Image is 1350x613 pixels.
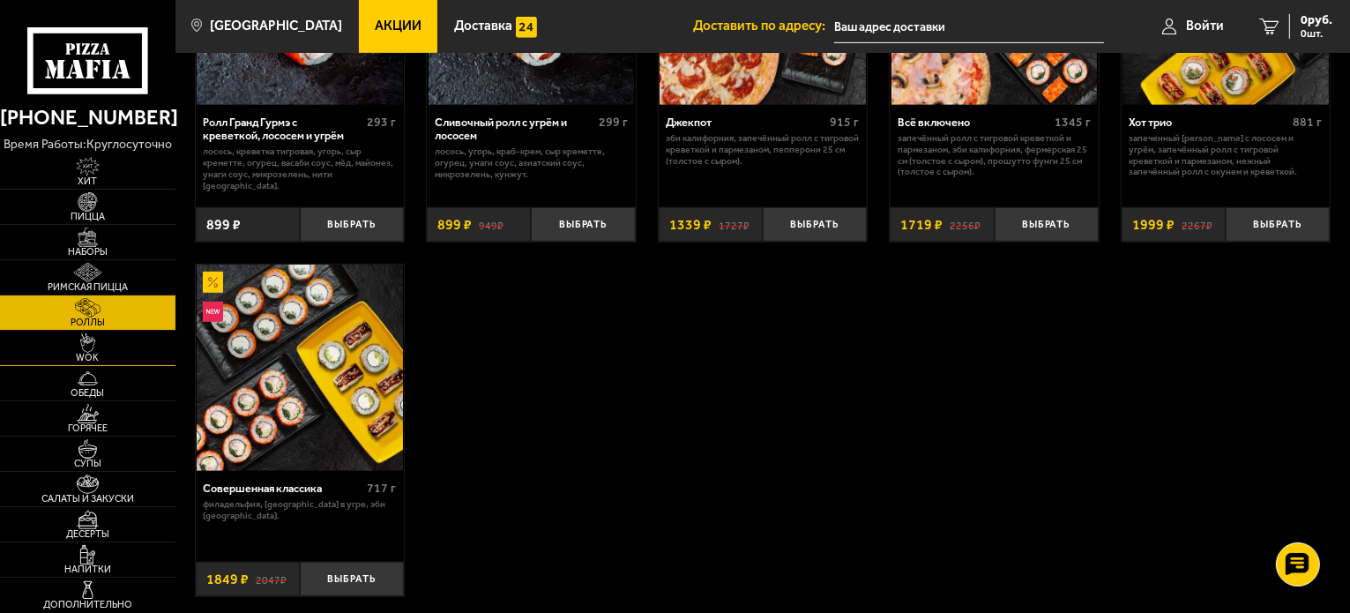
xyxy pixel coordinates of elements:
img: Совершенная классика [197,265,403,471]
span: Акции [375,19,421,33]
div: Сливочный ролл с угрём и лососем [435,116,594,143]
img: 15daf4d41897b9f0e9f617042186c801.svg [516,17,537,38]
button: Выбрать [300,562,404,596]
span: 717 г [367,481,396,496]
div: Совершенная классика [203,482,362,495]
span: 1719 ₽ [900,218,943,232]
span: 293 г [367,115,396,130]
button: Выбрать [531,207,635,242]
div: Ролл Гранд Гурмэ с креветкой, лососем и угрём [203,116,362,143]
s: 2267 ₽ [1182,218,1212,232]
div: Хот трио [1129,116,1288,129]
s: 949 ₽ [479,218,503,232]
span: 915 г [831,115,860,130]
button: Выбрать [300,207,404,242]
span: 0 шт. [1301,28,1332,39]
input: Ваш адрес доставки [834,11,1104,43]
span: Доставить по адресу: [693,19,834,33]
div: Всё включено [898,116,1050,129]
p: Запечённый ролл с тигровой креветкой и пармезаном, Эби Калифорния, Фермерская 25 см (толстое с сы... [898,133,1091,178]
img: Новинка [203,302,224,323]
span: 1339 ₽ [669,218,712,232]
p: лосось, угорь, краб-крем, Сыр креметте, огурец, унаги соус, азиатский соус, микрозелень, кунжут. [435,146,628,180]
p: Эби Калифорния, Запечённый ролл с тигровой креветкой и пармезаном, Пепперони 25 см (толстое с сыр... [666,133,859,167]
s: 2047 ₽ [256,572,287,587]
span: Войти [1186,19,1224,33]
span: [GEOGRAPHIC_DATA] [210,19,342,33]
div: Джекпот [666,116,825,129]
button: Выбрать [763,207,867,242]
img: Акционный [203,272,224,293]
span: 899 ₽ [437,218,472,232]
p: Запеченный [PERSON_NAME] с лососем и угрём, Запечённый ролл с тигровой креветкой и пармезаном, Не... [1129,133,1322,178]
s: 1727 ₽ [719,218,750,232]
span: 1999 ₽ [1132,218,1175,232]
span: 299 г [599,115,628,130]
span: 881 г [1294,115,1323,130]
a: АкционныйНовинкаСовершенная классика [196,265,405,471]
s: 2256 ₽ [950,218,981,232]
button: Выбрать [995,207,1099,242]
p: лосось, креветка тигровая, угорь, Сыр креметте, огурец, васаби соус, мёд, майонез, унаги соус, ми... [203,146,396,191]
span: 0 руб. [1301,14,1332,26]
button: Выбрать [1226,207,1330,242]
p: Филадельфия, [GEOGRAPHIC_DATA] в угре, Эби [GEOGRAPHIC_DATA]. [203,499,396,522]
span: Доставка [454,19,512,33]
span: 899 ₽ [206,218,241,232]
span: 1849 ₽ [206,572,249,587]
span: 1345 г [1055,115,1091,130]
